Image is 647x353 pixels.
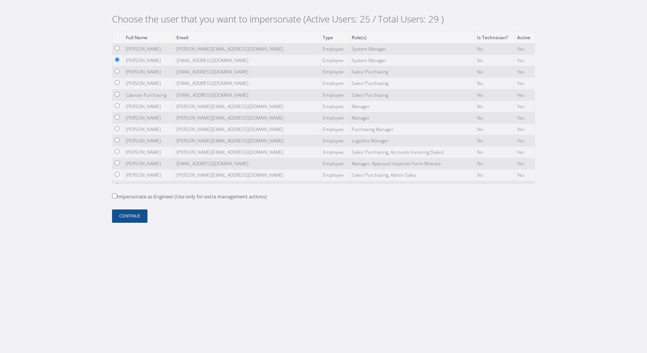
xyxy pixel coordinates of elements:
td: [PERSON_NAME] [123,158,174,169]
td: [EMAIL_ADDRESS][DOMAIN_NAME] [174,158,320,169]
td: Employee [320,55,349,66]
td: [PERSON_NAME] [123,66,174,78]
td: Employee [320,135,349,147]
td: [EMAIL_ADDRESS][DOMAIN_NAME] [174,55,320,66]
td: Employee [320,78,349,89]
td: Employee [320,123,349,135]
td: [EMAIL_ADDRESS][DOMAIN_NAME] [174,181,320,192]
td: [PERSON_NAME] [123,101,174,112]
td: [PERSON_NAME] [123,181,174,192]
td: Manager [349,101,474,112]
td: System Manager [349,43,474,54]
td: No [475,135,515,147]
td: No [475,181,515,192]
td: Employee [320,158,349,169]
th: Type [320,32,349,43]
td: [PERSON_NAME] [123,135,174,147]
td: Yes [514,158,535,169]
td: Yes [514,123,535,135]
td: Yes [514,55,535,66]
td: Yes [514,78,535,89]
td: [PERSON_NAME][EMAIL_ADDRESS][DOMAIN_NAME] [174,101,320,112]
td: Yes [514,147,535,158]
label: Impersonate as Engineer (Use only for extra management actions) [112,193,267,201]
td: No [475,112,515,123]
td: Sales/ Purchasing, Accounts Invoicing (Sales) [349,147,474,158]
td: Cabinair Purchasing [123,89,174,101]
td: Yes [514,112,535,123]
td: [PERSON_NAME] [123,169,174,181]
td: Yes [514,66,535,78]
td: Employee [320,43,349,54]
td: No [475,43,515,54]
td: [EMAIL_ADDRESS][DOMAIN_NAME] [174,89,320,101]
td: Yes [514,101,535,112]
td: Sales/ Purchasing [349,181,474,192]
td: [EMAIL_ADDRESS][DOMAIN_NAME] [174,66,320,78]
td: [PERSON_NAME][EMAIL_ADDRESS][DOMAIN_NAME] [174,147,320,158]
td: Employee [320,66,349,78]
th: Role(s) [349,32,474,43]
h2: Choose the user that you want to impersonate (Active Users: 25 / Total Users: 29 ) [112,14,535,25]
td: Logistics Manager [349,135,474,147]
button: Continue [112,209,147,223]
td: Manager [349,112,474,123]
th: Active [514,32,535,43]
td: Sales/ Purchasing [349,66,474,78]
td: No [475,169,515,181]
td: No [475,89,515,101]
td: Employee [320,112,349,123]
td: Yes [514,89,535,101]
td: No [475,55,515,66]
td: Employee [320,169,349,181]
td: [PERSON_NAME][EMAIL_ADDRESS][DOMAIN_NAME] [174,135,320,147]
th: Email [174,32,320,43]
td: No [475,158,515,169]
td: [EMAIL_ADDRESS][DOMAIN_NAME] [174,78,320,89]
td: [PERSON_NAME] [123,112,174,123]
td: No [475,66,515,78]
td: No [475,147,515,158]
td: [PERSON_NAME] [123,123,174,135]
td: Manager, Approval Inspector Form Release [349,158,474,169]
td: [PERSON_NAME][EMAIL_ADDRESS][DOMAIN_NAME] [174,43,320,54]
td: [PERSON_NAME] [123,55,174,66]
td: Sales/ Purchasing, Admin Sales [349,169,474,181]
td: [PERSON_NAME] [123,147,174,158]
td: No [475,78,515,89]
td: No [475,123,515,135]
td: [PERSON_NAME][EMAIL_ADDRESS][DOMAIN_NAME] [174,112,320,123]
td: Yes [514,135,535,147]
td: [PERSON_NAME] [123,43,174,54]
td: Sales/ Purchasing [349,89,474,101]
td: [PERSON_NAME][EMAIL_ADDRESS][DOMAIN_NAME] [174,169,320,181]
td: Employee [320,89,349,101]
td: No [475,101,515,112]
td: Purchasing Manager [349,123,474,135]
td: System Manager [349,55,474,66]
td: Yes [514,43,535,54]
td: Yes [514,181,535,192]
td: [PERSON_NAME][EMAIL_ADDRESS][DOMAIN_NAME] [174,123,320,135]
td: Employee [320,101,349,112]
td: Employee [320,147,349,158]
input: Impersonate as Engineer (Use only for extra management actions) [112,193,117,198]
td: Employee [320,181,349,192]
td: Sales/ Purchasing [349,78,474,89]
th: Is Technician? [475,32,515,43]
td: Yes [514,169,535,181]
th: Full Name [123,32,174,43]
td: [PERSON_NAME] [123,78,174,89]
